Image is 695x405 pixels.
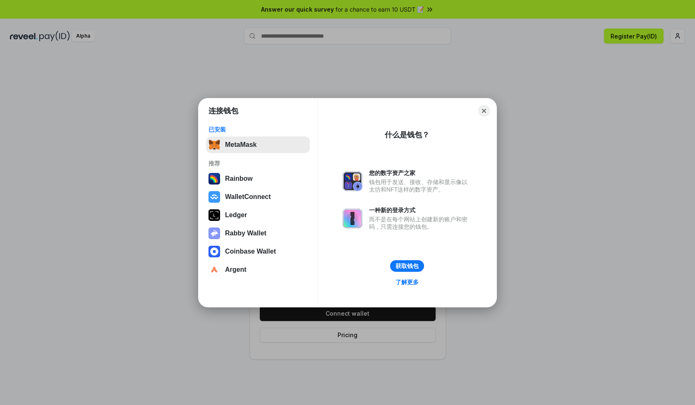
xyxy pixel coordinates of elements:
[225,211,247,219] div: Ledger
[395,262,419,270] div: 获取钱包
[208,139,220,151] img: svg+xml,%3Csvg%20fill%3D%22none%22%20height%3D%2233%22%20viewBox%3D%220%200%2035%2033%22%20width%...
[225,193,271,201] div: WalletConnect
[385,130,429,140] div: 什么是钱包？
[206,207,310,223] button: Ledger
[369,178,472,193] div: 钱包用于发送、接收、存储和显示像以太坊和NFT这样的数字资产。
[208,160,307,167] div: 推荐
[208,126,307,133] div: 已安装
[208,106,238,116] h1: 连接钱包
[206,261,310,278] button: Argent
[369,206,472,214] div: 一种新的登录方式
[208,191,220,203] img: svg+xml,%3Csvg%20width%3D%2228%22%20height%3D%2228%22%20viewBox%3D%220%200%2028%2028%22%20fill%3D...
[225,175,253,182] div: Rainbow
[208,264,220,276] img: svg+xml,%3Csvg%20width%3D%2228%22%20height%3D%2228%22%20viewBox%3D%220%200%2028%2028%22%20fill%3D...
[225,248,276,255] div: Coinbase Wallet
[395,278,419,286] div: 了解更多
[225,266,247,273] div: Argent
[369,216,472,230] div: 而不是在每个网站上创建新的账户和密码，只需连接您的钱包。
[206,137,310,153] button: MetaMask
[390,260,424,272] button: 获取钱包
[208,246,220,257] img: svg+xml,%3Csvg%20width%3D%2228%22%20height%3D%2228%22%20viewBox%3D%220%200%2028%2028%22%20fill%3D...
[206,170,310,187] button: Rainbow
[208,209,220,221] img: svg+xml,%3Csvg%20xmlns%3D%22http%3A%2F%2Fwww.w3.org%2F2000%2Fsvg%22%20width%3D%2228%22%20height%3...
[343,171,362,191] img: svg+xml,%3Csvg%20xmlns%3D%22http%3A%2F%2Fwww.w3.org%2F2000%2Fsvg%22%20fill%3D%22none%22%20viewBox...
[208,173,220,185] img: svg+xml,%3Csvg%20width%3D%22120%22%20height%3D%22120%22%20viewBox%3D%220%200%20120%20120%22%20fil...
[225,230,266,237] div: Rabby Wallet
[206,243,310,260] button: Coinbase Wallet
[206,225,310,242] button: Rabby Wallet
[206,189,310,205] button: WalletConnect
[478,105,490,117] button: Close
[343,208,362,228] img: svg+xml,%3Csvg%20xmlns%3D%22http%3A%2F%2Fwww.w3.org%2F2000%2Fsvg%22%20fill%3D%22none%22%20viewBox...
[391,277,424,288] a: 了解更多
[208,228,220,239] img: svg+xml,%3Csvg%20xmlns%3D%22http%3A%2F%2Fwww.w3.org%2F2000%2Fsvg%22%20fill%3D%22none%22%20viewBox...
[369,169,472,177] div: 您的数字资产之家
[225,141,256,149] div: MetaMask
